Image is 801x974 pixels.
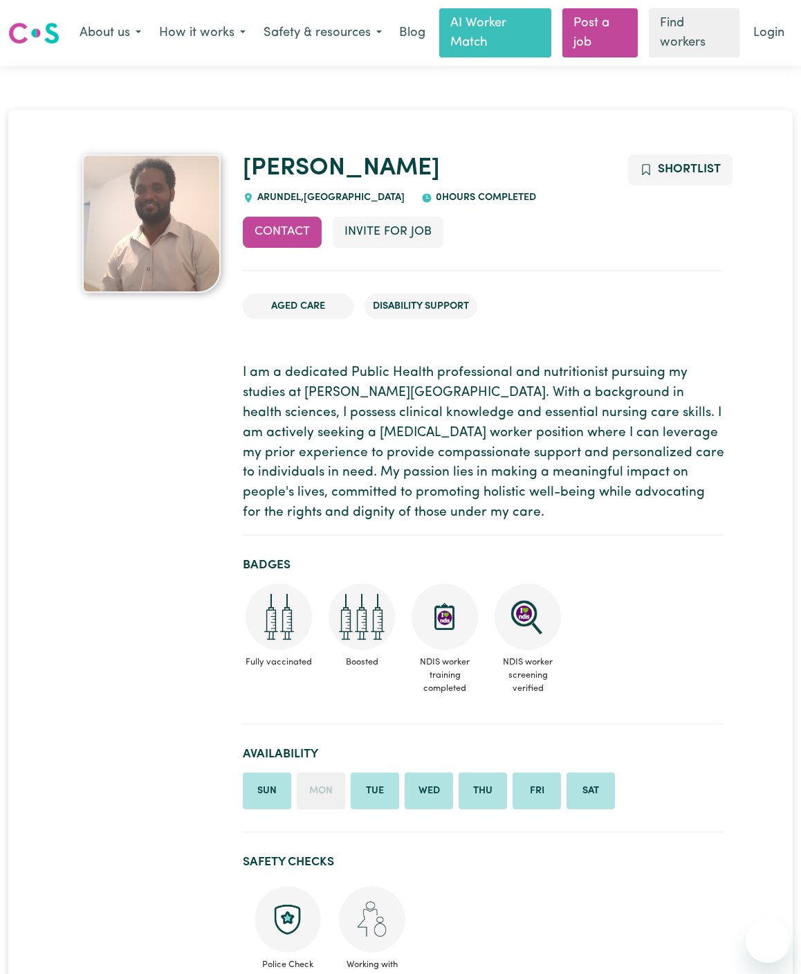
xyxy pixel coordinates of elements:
span: 0 hours completed [432,192,536,203]
img: CS Academy: Introduction to NDIS Worker Training course completed [412,584,478,650]
li: Available on Sunday [243,773,291,810]
img: Care and support worker has received 2 doses of COVID-19 vaccine [246,584,312,650]
button: Invite for Job [333,217,443,247]
p: I am a dedicated Public Health professional and nutritionist pursuing my studies at [PERSON_NAME]... [243,363,724,523]
li: Unavailable on Monday [297,773,345,810]
a: [PERSON_NAME] [243,156,440,181]
img: Care and support worker has received booster dose of COVID-19 vaccination [329,584,395,650]
li: Available on Friday [513,773,561,810]
span: Shortlist [658,163,721,175]
li: Available on Wednesday [405,773,453,810]
img: NDIS Worker Screening Verified [495,584,561,650]
a: Blog [391,18,434,48]
a: Post a job [562,8,638,57]
span: NDIS worker screening verified [492,650,564,701]
img: Police check [255,886,321,953]
li: Available on Saturday [567,773,615,810]
a: Find workers [649,8,739,57]
li: Available on Tuesday [351,773,399,810]
span: ARUNDEL , [GEOGRAPHIC_DATA] [254,192,405,203]
img: Careseekers logo [8,21,59,46]
button: About us [71,19,150,48]
span: Police Check [254,953,322,971]
span: NDIS worker training completed [409,650,481,701]
h2: Safety Checks [243,855,724,869]
iframe: Button to launch messaging window [746,919,790,963]
button: How it works [150,19,255,48]
h2: Availability [243,747,724,761]
button: Safety & resources [255,19,391,48]
img: Getahun [82,154,221,293]
button: Add to shortlist [628,154,733,185]
span: Fully vaccinated [243,650,315,674]
a: Getahun's profile picture' [77,154,226,293]
li: Available on Thursday [459,773,507,810]
button: Contact [243,217,322,247]
a: AI Worker Match [439,8,551,57]
li: Aged Care [243,294,353,320]
h2: Badges [243,558,724,572]
span: Boosted [326,650,398,674]
a: Careseekers logo [8,17,59,49]
li: Disability Support [365,294,477,320]
img: Working with children check [339,886,405,953]
a: Login [745,18,793,48]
